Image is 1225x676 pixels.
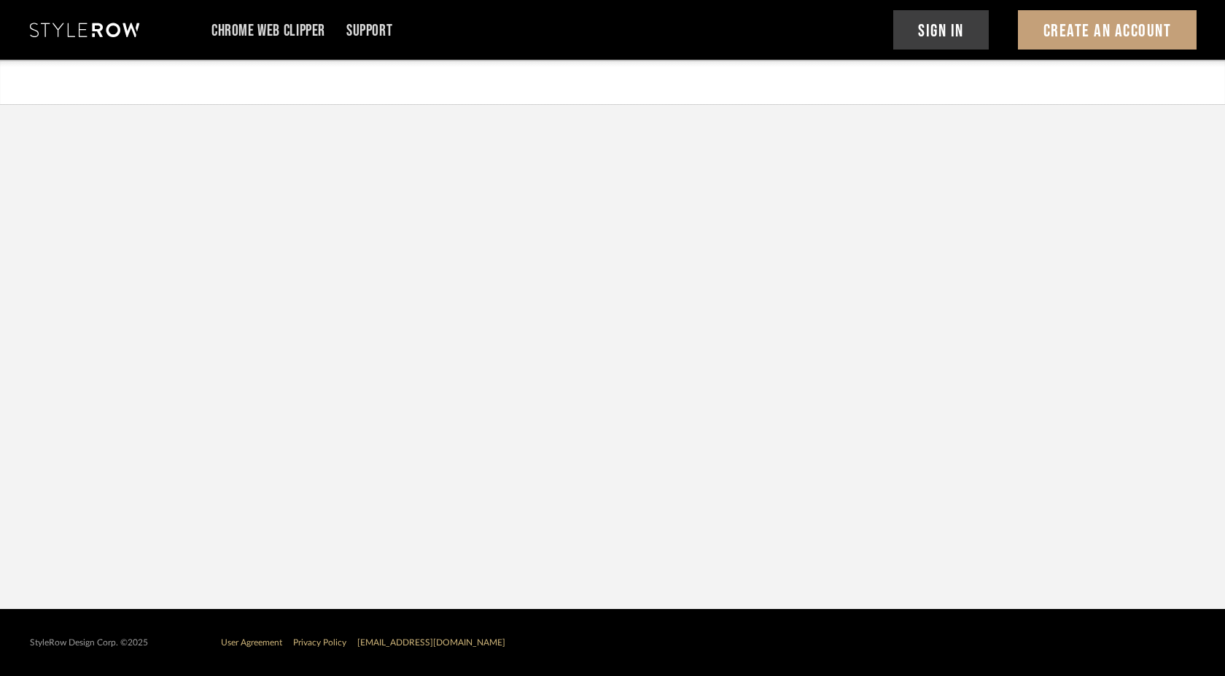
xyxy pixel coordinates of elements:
[30,637,148,648] div: StyleRow Design Corp. ©2025
[357,638,505,647] a: [EMAIL_ADDRESS][DOMAIN_NAME]
[221,638,282,647] a: User Agreement
[893,10,989,50] button: Sign In
[1018,10,1197,50] button: Create An Account
[293,638,346,647] a: Privacy Policy
[211,25,325,37] a: Chrome Web Clipper
[346,25,392,37] a: Support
